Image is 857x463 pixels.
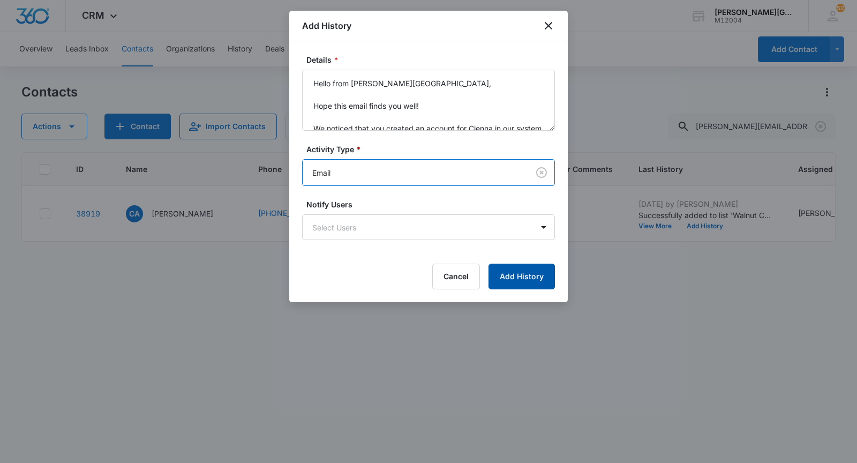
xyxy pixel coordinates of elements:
[306,54,559,65] label: Details
[302,70,555,131] textarea: Hello from [PERSON_NAME][GEOGRAPHIC_DATA], Hope this email finds you well! We noticed that you cr...
[542,19,555,32] button: close
[432,264,480,289] button: Cancel
[488,264,555,289] button: Add History
[306,199,559,210] label: Notify Users
[302,19,351,32] h1: Add History
[306,144,559,155] label: Activity Type
[533,164,550,181] button: Clear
